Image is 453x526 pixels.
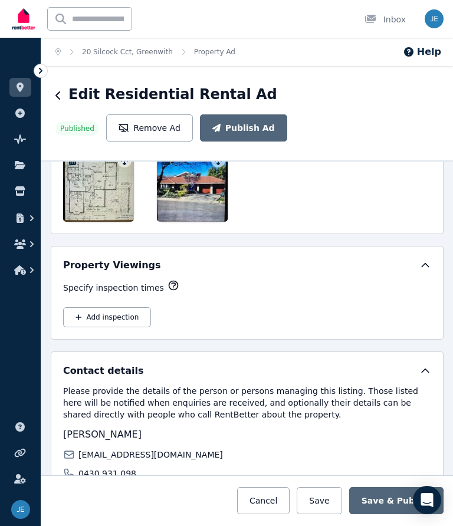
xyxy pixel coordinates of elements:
span: 0430 931 098 [78,468,136,479]
a: 20 Silcock Cct, Greenwith [82,48,173,56]
p: Specify inspection times [63,282,164,294]
div: Inbox [365,14,406,25]
nav: Breadcrumb [41,38,250,66]
span: Published [60,124,94,133]
button: Save [297,487,342,514]
button: Help [403,45,441,59]
img: Joe Egyud [425,9,444,28]
h5: Property Viewings [63,258,161,272]
div: Open Intercom Messenger [413,486,441,514]
span: [EMAIL_ADDRESS][DOMAIN_NAME] [78,449,223,461]
button: Save & Publish [349,487,444,514]
button: Cancel [237,487,290,514]
button: Add inspection [63,307,151,327]
button: Publish Ad [200,114,287,142]
h5: Contact details [63,364,144,378]
button: Remove Ad [106,114,193,142]
img: Joe Egyud [11,500,30,519]
img: RentBetter [9,4,38,34]
h1: Edit Residential Rental Ad [68,85,277,104]
a: Property Ad [194,48,235,56]
p: Please provide the details of the person or persons managing this listing. Those listed here will... [63,385,431,420]
span: [PERSON_NAME] [63,429,142,440]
